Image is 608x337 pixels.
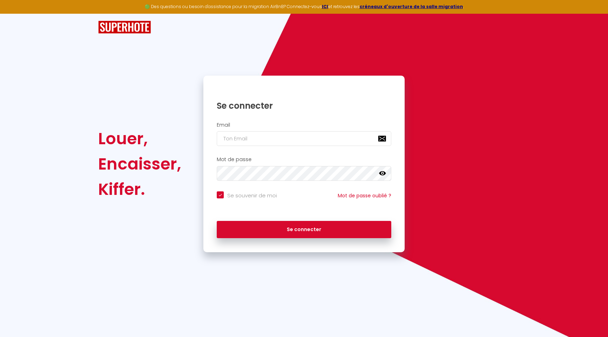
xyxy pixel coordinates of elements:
input: Ton Email [217,131,391,146]
img: SuperHote logo [98,21,151,34]
div: Kiffer. [98,177,181,202]
div: Encaisser, [98,151,181,177]
a: ICI [322,4,328,9]
h2: Mot de passe [217,157,391,163]
h1: Se connecter [217,100,391,111]
div: Louer, [98,126,181,151]
h2: Email [217,122,391,128]
a: Mot de passe oublié ? [338,192,391,199]
a: créneaux d'ouverture de la salle migration [360,4,463,9]
button: Ouvrir le widget de chat LiveChat [6,3,27,24]
button: Se connecter [217,221,391,239]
